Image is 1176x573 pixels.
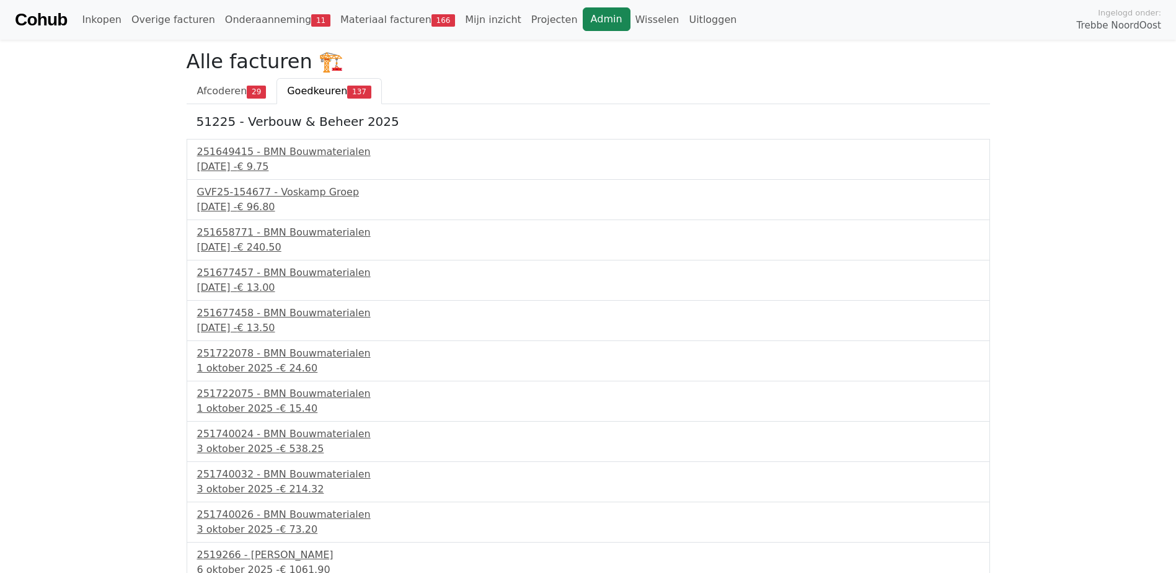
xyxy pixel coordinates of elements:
[237,201,275,213] span: € 96.80
[247,86,266,98] span: 29
[197,427,979,442] div: 251740024 - BMN Bouwmaterialen
[237,241,281,253] span: € 240.50
[197,225,979,255] a: 251658771 - BMN Bouwmaterialen[DATE] -€ 240.50
[220,7,335,32] a: Onderaanneming11
[197,114,980,129] h5: 51225 - Verbouw & Beheer 2025
[197,144,979,174] a: 251649415 - BMN Bouwmaterialen[DATE] -€ 9.75
[197,346,979,376] a: 251722078 - BMN Bouwmaterialen1 oktober 2025 -€ 24.60
[280,443,324,455] span: € 538.25
[197,159,979,174] div: [DATE] -
[197,185,979,215] a: GVF25-154677 - Voskamp Groep[DATE] -€ 96.80
[197,265,979,280] div: 251677457 - BMN Bouwmaterialen
[460,7,526,32] a: Mijn inzicht
[1098,7,1161,19] span: Ingelogd onder:
[197,482,979,497] div: 3 oktober 2025 -
[526,7,583,32] a: Projecten
[197,306,979,335] a: 251677458 - BMN Bouwmaterialen[DATE] -€ 13.50
[630,7,684,32] a: Wisselen
[347,86,371,98] span: 137
[197,507,979,537] a: 251740026 - BMN Bouwmaterialen3 oktober 2025 -€ 73.20
[197,265,979,295] a: 251677457 - BMN Bouwmaterialen[DATE] -€ 13.00
[197,507,979,522] div: 251740026 - BMN Bouwmaterialen
[197,321,979,335] div: [DATE] -
[335,7,460,32] a: Materiaal facturen166
[197,306,979,321] div: 251677458 - BMN Bouwmaterialen
[197,361,979,376] div: 1 oktober 2025 -
[197,144,979,159] div: 251649415 - BMN Bouwmaterialen
[280,483,324,495] span: € 214.32
[1077,19,1161,33] span: Trebbe NoordOost
[197,442,979,456] div: 3 oktober 2025 -
[287,85,347,97] span: Goedkeuren
[187,78,277,104] a: Afcoderen29
[237,322,275,334] span: € 13.50
[197,240,979,255] div: [DATE] -
[280,523,317,535] span: € 73.20
[237,282,275,293] span: € 13.00
[197,200,979,215] div: [DATE] -
[15,5,67,35] a: Cohub
[197,467,979,482] div: 251740032 - BMN Bouwmaterialen
[280,362,317,374] span: € 24.60
[187,50,990,73] h2: Alle facturen 🏗️
[197,386,979,416] a: 251722075 - BMN Bouwmaterialen1 oktober 2025 -€ 15.40
[126,7,220,32] a: Overige facturen
[197,522,979,537] div: 3 oktober 2025 -
[276,78,382,104] a: Goedkeuren137
[431,14,456,27] span: 166
[280,402,317,414] span: € 15.40
[197,427,979,456] a: 251740024 - BMN Bouwmaterialen3 oktober 2025 -€ 538.25
[197,280,979,295] div: [DATE] -
[197,386,979,401] div: 251722075 - BMN Bouwmaterialen
[684,7,741,32] a: Uitloggen
[197,346,979,361] div: 251722078 - BMN Bouwmaterialen
[197,401,979,416] div: 1 oktober 2025 -
[197,185,979,200] div: GVF25-154677 - Voskamp Groep
[583,7,630,31] a: Admin
[197,85,247,97] span: Afcoderen
[237,161,268,172] span: € 9.75
[77,7,126,32] a: Inkopen
[197,467,979,497] a: 251740032 - BMN Bouwmaterialen3 oktober 2025 -€ 214.32
[197,225,979,240] div: 251658771 - BMN Bouwmaterialen
[311,14,330,27] span: 11
[197,548,979,562] div: 2519266 - [PERSON_NAME]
